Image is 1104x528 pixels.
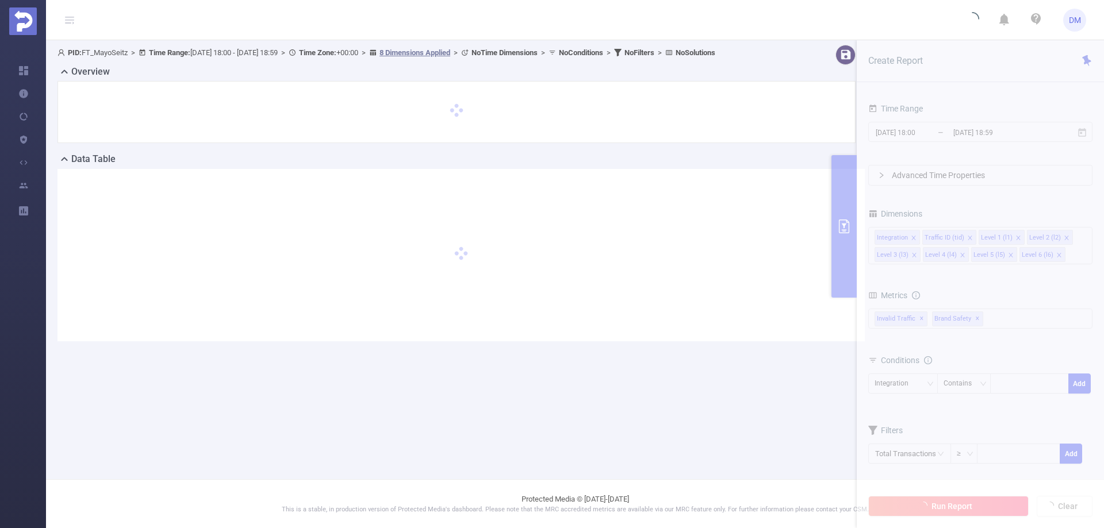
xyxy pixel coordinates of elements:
[965,12,979,28] i: icon: loading
[358,48,369,57] span: >
[57,49,68,56] i: icon: user
[676,48,715,57] b: No Solutions
[624,48,654,57] b: No Filters
[603,48,614,57] span: >
[379,48,450,57] u: 8 Dimensions Applied
[75,505,1075,515] p: This is a stable, in production version of Protected Media's dashboard. Please note that the MRC ...
[57,48,715,57] span: FT_MayoSeitz [DATE] 18:00 - [DATE] 18:59 +00:00
[68,48,82,57] b: PID:
[71,152,116,166] h2: Data Table
[149,48,190,57] b: Time Range:
[299,48,336,57] b: Time Zone:
[1069,9,1081,32] span: DM
[559,48,603,57] b: No Conditions
[278,48,289,57] span: >
[71,65,110,79] h2: Overview
[9,7,37,35] img: Protected Media
[471,48,538,57] b: No Time Dimensions
[128,48,139,57] span: >
[654,48,665,57] span: >
[46,479,1104,528] footer: Protected Media © [DATE]-[DATE]
[450,48,461,57] span: >
[538,48,549,57] span: >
